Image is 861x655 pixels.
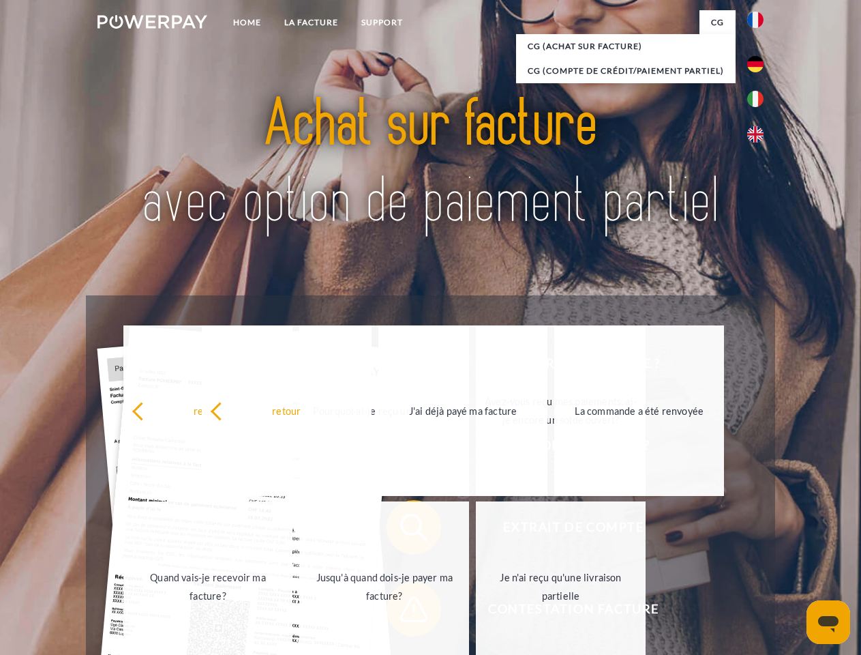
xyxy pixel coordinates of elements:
[350,10,414,35] a: Support
[132,401,285,420] div: retour
[130,65,731,261] img: title-powerpay_fr.svg
[747,91,764,107] img: it
[747,12,764,28] img: fr
[516,34,736,59] a: CG (achat sur facture)
[484,568,637,605] div: Je n'ai reçu qu'une livraison partielle
[747,56,764,72] img: de
[806,600,850,644] iframe: Bouton de lancement de la fenêtre de messagerie
[387,401,540,420] div: J'ai déjà payé ma facture
[562,401,716,420] div: La commande a été renvoyée
[273,10,350,35] a: LA FACTURE
[747,126,764,143] img: en
[210,401,363,420] div: retour
[516,59,736,83] a: CG (Compte de crédit/paiement partiel)
[307,568,461,605] div: Jusqu'à quand dois-je payer ma facture?
[222,10,273,35] a: Home
[699,10,736,35] a: CG
[97,15,207,29] img: logo-powerpay-white.svg
[132,568,285,605] div: Quand vais-je recevoir ma facture?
